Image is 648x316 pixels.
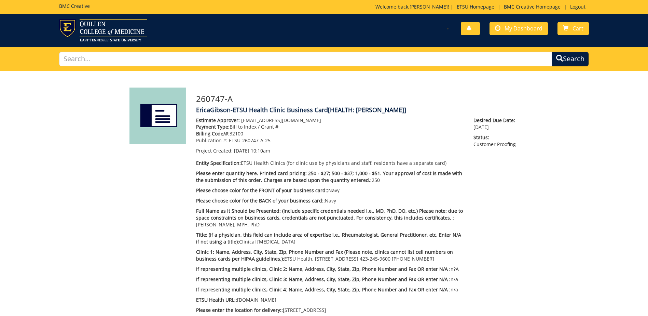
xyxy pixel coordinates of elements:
[59,19,147,41] img: ETSU logo
[196,117,240,123] span: Estimate Approver:
[196,286,451,293] span: If representing multiple clinics, Clinic 4: Name, Address, City, State, Zip, Phone Number and Fax...
[410,3,448,10] a: [PERSON_NAME]
[196,266,464,273] p: n?A
[196,130,464,137] p: 32100
[196,297,237,303] span: ETSU Health URL::
[453,3,498,10] a: ETSU Homepage
[196,208,463,221] span: Full Name as it Should be Presented: (include specific credentials needed i.e., MD, PhD, DO, etc....
[567,3,589,10] a: Logout
[196,170,462,183] span: Please enter quantity here. Printed card pricing: 250 - $27; 500 - $37; 1,000 - $51. Your approva...
[196,297,464,303] p: [DOMAIN_NAME]
[196,123,230,130] span: Payment Type:
[196,94,519,103] h3: 260747-A
[196,130,230,137] span: Billing Code/#:
[196,197,464,204] p: Navy
[500,3,564,10] a: BMC Creative Homepage
[196,160,464,167] p: ETSU Health Clinics (for clinic use by physicians and staff; residents have a separate card)
[196,208,464,228] p: [PERSON_NAME], MPH, PhD
[196,123,464,130] p: Bill to Index / Grant #
[573,25,583,32] span: Cart
[505,25,542,32] span: My Dashboard
[473,117,519,131] p: [DATE]
[196,286,464,293] p: n/a
[196,232,464,245] p: Clinical [MEDICAL_DATA]
[59,3,90,9] h5: BMC Creative
[196,197,325,204] span: Please choose color for the BACK of your business card::
[196,307,283,313] span: Please enter the location for delivery::
[229,137,271,144] span: ETSU-260747-A-25
[196,276,451,282] span: If representing multiple clinics, Clinic 3: Name, Address, City, State, Zip, Phone Number and Fax...
[375,3,589,10] p: Welcome back, ! | | |
[196,307,464,314] p: [STREET_ADDRESS]
[490,22,548,35] a: My Dashboard
[196,170,464,184] p: 250
[196,107,519,114] h4: EricaGibson-ETSU Health Clinic Business Card
[473,134,519,141] span: Status:
[196,187,328,194] span: Please choose color for the FRONT of your business card::
[328,106,406,114] span: [HEALTH: [PERSON_NAME]]
[196,276,464,283] p: n/a
[196,137,228,144] span: Publication #:
[234,147,270,154] span: [DATE] 10:10am
[473,134,519,148] p: Customer Proofing
[196,160,241,166] span: Entity Specification:
[129,88,186,144] img: Product featured image
[557,22,589,35] a: Cart
[196,266,451,272] span: If representing multiple clinics, Clinic 2: Name, Address, City, State, Zip, Phone Number and Fax...
[473,117,519,124] span: Desired Due Date:
[196,249,464,262] p: ETSU Health, [STREET_ADDRESS] 423-245-9600 [PHONE_NUMBER]
[196,187,464,194] p: Navy
[59,52,552,66] input: Search...
[196,232,461,245] span: Title: (if a physician, this field can include area of expertise i.e., Rheumatologist, General Pr...
[196,249,453,262] span: Clinic 1: Name, Address, City, State, Zip, Phone Number and Fax (Please note, clinics cannot list...
[196,117,464,124] p: [EMAIL_ADDRESS][DOMAIN_NAME]
[196,147,233,154] span: Project Created:
[552,52,589,66] button: Search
